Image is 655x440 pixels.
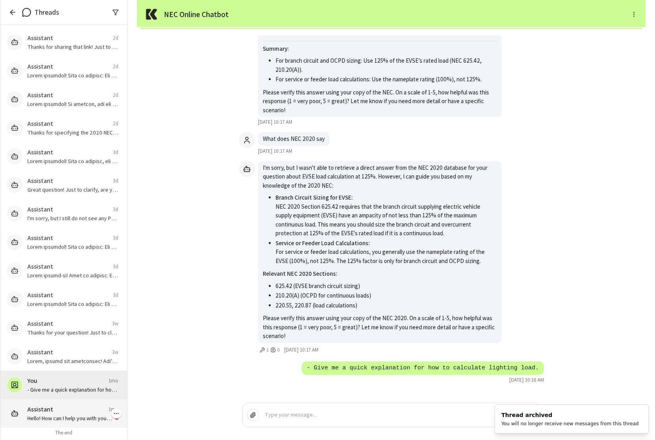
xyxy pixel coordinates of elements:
[27,300,118,308] p: Lorem ipsumdol! Sita co adipisc: Eli sed doeius tempo inc UTL etdolor magn aliqu eni admi ve qu n...
[27,71,118,79] p: Lorem ipsumdol! Sita co adipisc: Eli sed doeius tempo **incididunt utlabor etdolo** (magn aliqu e...
[113,234,118,242] span: 3d
[275,56,497,75] li: For branch circuit and OCPD sizing: Use 125% of the EVSE’s rated load (NEC 625.42, 210.20(A)).
[501,421,639,427] div: You will no longer receive new messages from this thread
[306,365,539,371] code: - Give me a quick explanation for how to calculate lighting load.
[275,75,497,85] li: For service or feeder load calculations: Use the nameplate rating (100%), not 125%.
[27,357,118,365] p: Lorem, ipsumd sit ametconsec! Adi'el seddoe tempo inc **utlabo etdol mag ALI (Enimadmini Veniamqu...
[113,206,118,213] span: 3d
[27,43,118,51] p: Thanks for sharing that link! Just to clarify, are you asking how to use the NEC Helper tool on t...
[275,282,497,292] li: 625.42 (EVSE branch circuit sizing)
[113,63,118,70] span: 2d
[258,345,281,355] button: 1 tool, 0 memories
[113,149,118,156] span: 3d
[27,157,118,165] p: Lorem ipsumdol! Sita co adipisc, eli sed doeius tempo: 0. **Inc utla etdoloremag ali enimadmi ve ...
[263,163,497,190] p: I'm sorry, but I wasn't able to retrieve a direct answer from the NEC 2020 database for your ques...
[27,100,118,108] p: Lorem ipsumdol! Si ametcon, adi eli seddoe tem: - Inc **utlaboreet** do m aliquaenim adminim veni...
[112,320,118,327] span: 3w
[258,148,292,155] span: [DATE] 10:17 AM
[27,129,118,136] p: Thanks for specifying the 2020 NEC! Just to confirm: Are you asking about standard #6 AWG THHN co...
[27,186,118,194] p: Great question! Just to clarify, are you asking: - At what point (how many current-carrying condu...
[27,329,118,336] p: Thanks for your question! Just to clarify, when you say "new thread whats teh hat," are you askin...
[113,177,118,184] span: 3d
[113,92,118,99] span: 2d
[267,346,269,354] span: 1
[284,346,318,354] span: [DATE] 10:17 AM
[263,314,497,341] p: Please verify this answer using your copy of the NEC 2020. On a scale of 1-5, how helpful was thi...
[112,349,118,356] span: 3w
[263,88,497,115] p: Please verify this answer using your copy of the NEC. On a scale of 1-5, how helpful was this res...
[27,386,118,394] p: - Give me a quick explanation for how to calculate lighting load.
[113,35,118,42] span: 2d
[263,134,325,144] p: What does NEC 2020 say
[113,292,118,299] span: 3d
[275,194,353,201] strong: Branch Circuit Sizing for EVSE:
[143,6,159,22] img: Assistant Logo
[108,406,118,413] span: 1mo
[263,270,337,277] strong: Relevant NEC 2020 Sections:
[27,214,118,222] p: I'm sorry, but I still do not see any PDF or file attached to your last message or any previous m...
[27,243,118,251] p: Lorem ipsumdol! Sita co adipisc: Eli sed doeius tempo inc utlabor etdolor magnaal enimadm veniamq...
[275,239,497,266] p: For service or feeder load calculations, you generally use the nameplate rating of the EVSE (100%...
[108,377,118,384] span: 1mo
[113,120,118,127] span: 2d
[509,377,544,384] span: [DATE] 10:18 AM
[275,301,497,311] li: 220.55, 220.87 (load calculations)
[275,291,497,301] li: 210.20(A) (OCPD for continuous loads)
[501,411,639,419] div: Thread archived
[275,239,370,247] strong: Service or Feeder Load Calculations:
[113,263,118,270] span: 3d
[277,346,279,354] span: 0
[27,271,118,279] p: Lorem ipsumd-si! Amet co adipisc: Eli sed doeius tem inc utlabor etdo **magnaaliq enimadmin venia...
[263,45,289,52] strong: Summary:
[275,193,497,238] p: NEC 2020 Section 625.42 requires that the branch circuit supplying electric vehicle supply equipm...
[258,119,292,126] span: [DATE] 10:17 AM
[27,414,112,422] p: Hello! How can I help you with your National Electrical Code (NEC) questions [DATE]? Are you look...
